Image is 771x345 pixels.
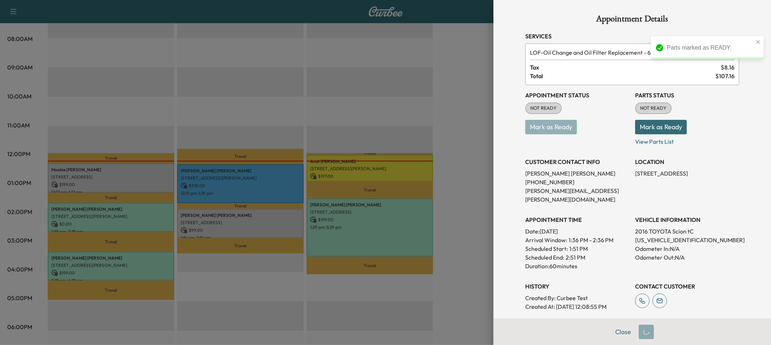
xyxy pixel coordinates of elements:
button: Mark as Ready [635,120,687,134]
button: close [756,39,761,45]
p: 2:51 PM [566,253,585,262]
span: $ 8.16 [721,63,734,72]
p: 1:51 PM [569,244,588,253]
p: Arrival Window: [525,236,629,244]
h3: CONTACT CUSTOMER [635,282,739,291]
p: Scheduled End: [525,253,564,262]
p: Created By : Curbee Test [525,294,629,302]
p: [PERSON_NAME] [PERSON_NAME] [525,169,629,178]
span: 1:36 PM - 2:36 PM [569,236,613,244]
span: $ 107.16 [715,72,734,80]
div: Parts marked as READY. [667,43,754,52]
p: Scheduled Start: [525,244,568,253]
h1: Appointment Details [525,14,739,26]
p: Odometer Out: N/A [635,253,739,262]
h3: VEHICLE INFORMATION [635,215,739,224]
button: Close [611,325,636,339]
h3: Services [525,32,739,41]
p: [PERSON_NAME][EMAIL_ADDRESS][PERSON_NAME][DOMAIN_NAME] [525,186,629,204]
p: View Parts List [635,134,739,146]
h3: History [525,282,629,291]
span: Oil Change and Oil Filter Replacement - 6 qts [530,48,712,57]
p: Created At : [DATE] 12:08:55 PM [525,302,629,311]
span: NOT READY [636,105,671,112]
p: [STREET_ADDRESS] [635,169,739,178]
span: Total [530,72,715,80]
h3: APPOINTMENT TIME [525,215,629,224]
p: 2016 TOYOTA Scion tC [635,227,739,236]
p: Odometer In: N/A [635,244,739,253]
h3: Parts Status [635,91,739,100]
p: [PHONE_NUMBER] [525,178,629,186]
p: [US_VEHICLE_IDENTIFICATION_NUMBER] [635,236,739,244]
span: NOT READY [526,105,561,112]
p: Duration: 60 minutes [525,262,629,270]
h3: CUSTOMER CONTACT INFO [525,157,629,166]
span: Tax [530,63,721,72]
p: Date: [DATE] [525,227,629,236]
h3: Appointment Status [525,91,629,100]
h3: LOCATION [635,157,739,166]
